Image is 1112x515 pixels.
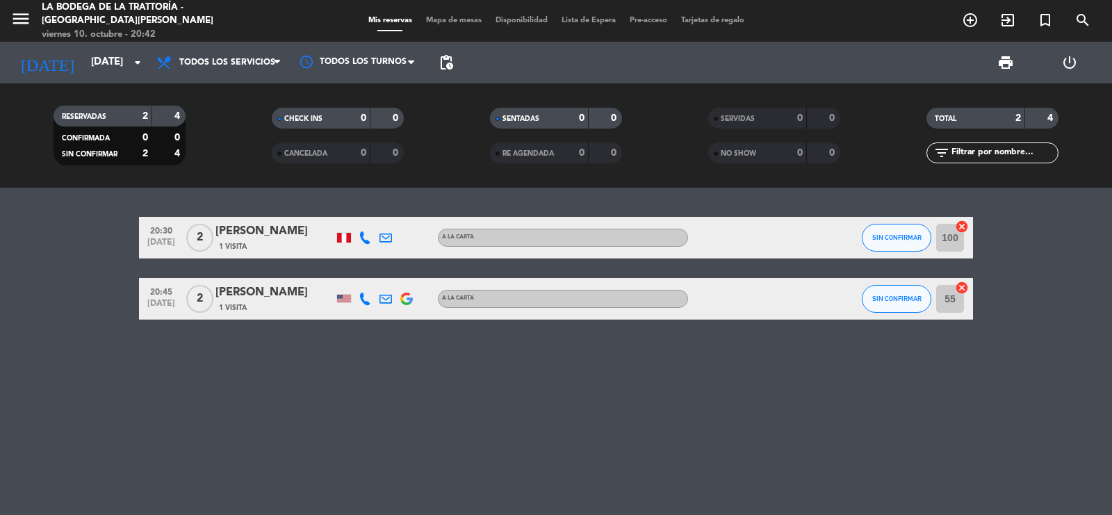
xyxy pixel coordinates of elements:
i: turned_in_not [1037,12,1054,28]
strong: 0 [361,148,366,158]
strong: 4 [174,149,183,158]
strong: 0 [142,133,148,142]
span: 1 Visita [219,241,247,252]
strong: 2 [1015,113,1021,123]
strong: 2 [142,111,148,121]
i: search [1074,12,1091,28]
div: La Bodega de la Trattoría - [GEOGRAPHIC_DATA][PERSON_NAME] [42,1,268,28]
span: SENTADAS [502,115,539,122]
i: menu [10,8,31,29]
strong: 0 [611,113,619,123]
strong: 0 [361,113,366,123]
span: A la carta [442,295,474,301]
div: LOG OUT [1038,42,1102,83]
button: SIN CONFIRMAR [862,224,931,252]
span: SERVIDAS [721,115,755,122]
span: 2 [186,285,213,313]
span: [DATE] [144,238,179,254]
span: [DATE] [144,299,179,315]
span: Todos los servicios [179,58,275,67]
strong: 4 [1047,113,1056,123]
strong: 2 [142,149,148,158]
i: [DATE] [10,47,84,78]
span: Mis reservas [361,17,419,24]
strong: 0 [611,148,619,158]
strong: 0 [829,113,837,123]
span: RE AGENDADA [502,150,554,157]
span: Lista de Espera [555,17,623,24]
input: Filtrar por nombre... [950,145,1058,161]
i: filter_list [933,145,950,161]
div: [PERSON_NAME] [215,222,334,240]
button: SIN CONFIRMAR [862,285,931,313]
span: CANCELADA [284,150,327,157]
span: NO SHOW [721,150,756,157]
span: Mapa de mesas [419,17,489,24]
span: A la carta [442,234,474,240]
span: RESERVADAS [62,113,106,120]
span: TOTAL [935,115,956,122]
i: arrow_drop_down [129,54,146,71]
strong: 0 [174,133,183,142]
span: SIN CONFIRMAR [62,151,117,158]
span: SIN CONFIRMAR [872,234,922,241]
span: SIN CONFIRMAR [872,295,922,302]
i: cancel [955,281,969,295]
strong: 0 [829,148,837,158]
i: exit_to_app [999,12,1016,28]
span: Tarjetas de regalo [674,17,751,24]
span: 2 [186,224,213,252]
i: cancel [955,220,969,234]
i: power_settings_new [1061,54,1078,71]
div: viernes 10. octubre - 20:42 [42,28,268,42]
strong: 0 [579,148,584,158]
strong: 0 [579,113,584,123]
strong: 4 [174,111,183,121]
span: 1 Visita [219,302,247,313]
button: menu [10,8,31,34]
strong: 0 [393,148,401,158]
span: Disponibilidad [489,17,555,24]
span: 20:45 [144,283,179,299]
i: add_circle_outline [962,12,979,28]
span: CONFIRMADA [62,135,110,142]
strong: 0 [393,113,401,123]
span: pending_actions [438,54,455,71]
strong: 0 [797,113,803,123]
span: Pre-acceso [623,17,674,24]
span: print [997,54,1014,71]
img: google-logo.png [400,293,413,305]
strong: 0 [797,148,803,158]
span: CHECK INS [284,115,322,122]
span: 20:30 [144,222,179,238]
div: [PERSON_NAME] [215,284,334,302]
